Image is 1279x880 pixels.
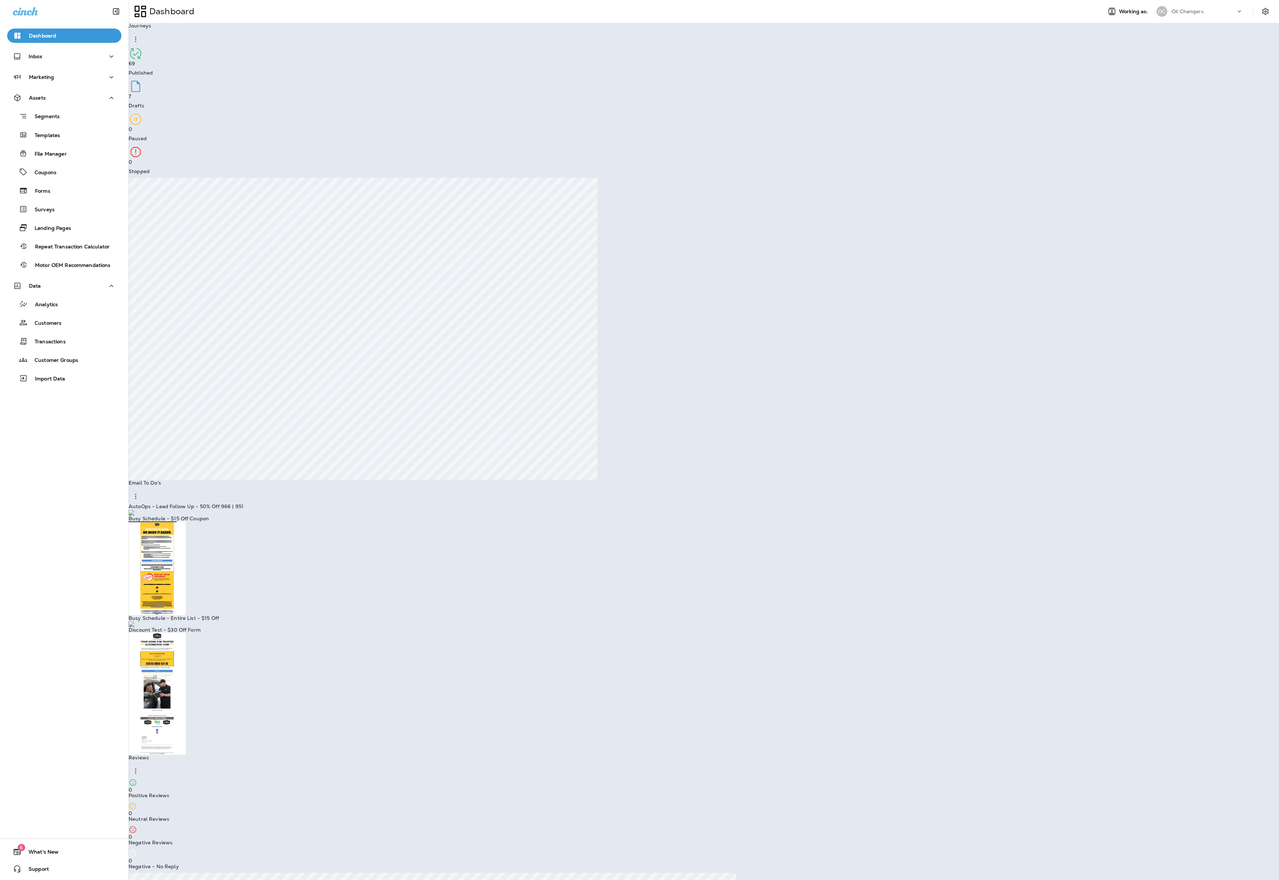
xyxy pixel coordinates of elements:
button: Assets [7,91,121,105]
p: Assets [29,95,46,101]
p: Motor OEM Recommendations [28,262,111,269]
button: Dashboard [7,29,121,43]
p: 0 [129,810,132,816]
p: Marketing [29,74,54,80]
p: Busy Schedule - $15 Off Coupon [129,516,209,521]
button: Coupons [7,165,121,179]
p: Dashboard [146,6,194,17]
div: OC [1157,6,1167,17]
p: Customers [27,320,61,327]
button: Forms [7,183,121,198]
img: 70a14d0c-1c85-4cc8-8c5e-694637a61e7a.jpg [129,521,186,615]
button: Analytics [7,297,121,312]
p: Dashboard [29,33,56,39]
p: 7 [129,93,131,99]
p: Reviews [129,755,149,760]
button: Surveys [7,202,121,217]
p: Busy Schedule - Entire List - $15 Off [129,615,219,621]
button: Customer Groups [7,352,121,367]
button: Inbox [7,49,121,64]
p: Customer Groups [27,357,78,364]
p: Paused [129,136,147,141]
p: Data [29,283,41,289]
p: Surveys [27,207,55,213]
p: 0 [129,126,132,132]
p: Inbox [29,54,42,59]
p: Templates [27,132,60,139]
span: What's New [21,849,59,858]
p: Email To Do's [129,480,161,486]
p: File Manager [27,151,67,158]
p: 0 [129,834,132,840]
span: Support [21,866,49,875]
button: 6What's New [7,845,121,859]
p: Stopped [129,168,150,174]
button: Settings [1259,5,1272,18]
button: Import Data [7,371,121,386]
p: Neutral Reviews [129,816,169,822]
p: AutoOps - Lead Follow Up - 50% Off 966 | 951 [129,504,244,509]
p: Import Data [28,376,65,383]
button: Support [7,862,121,876]
button: Segments [7,108,121,124]
span: 6 [17,844,25,851]
p: Coupons [27,170,56,176]
p: 69 [129,61,135,66]
p: Analytics [28,302,58,308]
button: Data [7,279,121,293]
button: File Manager [7,146,121,161]
p: Negative Reviews [129,840,172,845]
p: Repeat Transaction Calculator [28,244,110,251]
p: Journeys [129,23,151,29]
p: 0 [129,159,132,165]
p: Published [129,70,153,76]
img: 00dded38-29fc-4c04-a1d7-a7aea998d2dc.jpg [129,510,134,516]
button: Transactions [7,334,121,349]
img: cdd59273-523d-4afa-9364-cee253297df8.jpg [129,633,186,755]
p: Positive Reviews [129,793,169,798]
p: Transactions [27,339,66,345]
p: 0 [129,787,132,793]
p: Drafts [129,103,144,108]
button: Marketing [7,70,121,84]
button: Motor OEM Recommendations [7,257,121,272]
p: Forms [28,188,50,195]
button: Landing Pages [7,220,121,235]
button: Repeat Transaction Calculator [7,239,121,254]
p: Oil Changers [1172,9,1204,14]
button: Collapse Sidebar [106,4,126,19]
p: Negative - No Reply [129,864,179,869]
p: 0 [129,858,132,864]
p: Landing Pages [27,225,71,232]
p: Segments [27,113,60,121]
img: a9eefbd4-5ac1-4213-a60f-fd69c83e1adb.jpg [129,621,134,627]
span: Working as: [1119,9,1149,15]
button: Templates [7,127,121,142]
button: Customers [7,315,121,330]
p: Discount Test - $30 Off Form [129,627,201,633]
